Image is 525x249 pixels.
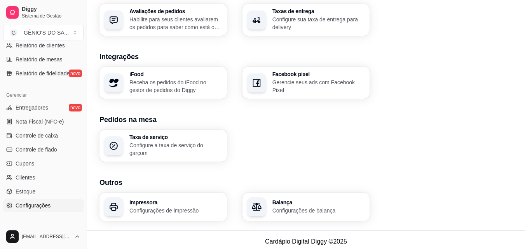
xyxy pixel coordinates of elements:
[3,221,84,233] div: Diggy
[16,132,58,139] span: Controle de caixa
[99,177,513,188] h3: Outros
[242,67,370,99] button: Facebook pixelGerencie seus ads com Facebook Pixel
[24,29,69,37] div: GÊNIO'S DO SA ...
[129,71,222,77] h3: iFood
[3,39,84,52] a: Relatório de clientes
[129,78,222,94] p: Receba os pedidos do iFood no gestor de pedidos do Diggy
[272,200,365,205] h3: Balança
[242,4,370,36] button: Taxas de entregaConfigure sua taxa de entrega para delivery
[3,143,84,156] a: Controle de fiado
[3,185,84,198] a: Estoque
[16,188,35,195] span: Estoque
[129,9,222,14] h3: Avaliações de pedidos
[16,118,64,125] span: Nota Fiscal (NFC-e)
[129,200,222,205] h3: Impressora
[3,53,84,66] a: Relatório de mesas
[129,134,222,140] h3: Taxa de serviço
[16,160,34,167] span: Cupons
[16,42,65,49] span: Relatório de clientes
[16,70,70,77] span: Relatório de fidelidade
[99,114,513,125] h3: Pedidos na mesa
[129,207,222,214] p: Configurações de impressão
[272,16,365,31] p: Configure sua taxa de entrega para delivery
[3,199,84,212] a: Configurações
[3,101,84,114] a: Entregadoresnovo
[22,13,80,19] span: Sistema de Gestão
[99,193,227,221] button: ImpressoraConfigurações de impressão
[99,51,513,62] h3: Integrações
[16,202,51,209] span: Configurações
[16,174,35,181] span: Clientes
[3,227,84,246] button: [EMAIL_ADDRESS][DOMAIN_NAME]
[272,9,365,14] h3: Taxas de entrega
[16,56,63,63] span: Relatório de mesas
[99,67,227,99] button: iFoodReceba os pedidos do iFood no gestor de pedidos do Diggy
[272,71,365,77] h3: Facebook pixel
[16,146,57,153] span: Controle de fiado
[3,157,84,170] a: Cupons
[272,207,365,214] p: Configurações de balança
[3,25,84,40] button: Select a team
[99,130,227,162] button: Taxa de serviçoConfigure a taxa de serviço do garçom
[3,129,84,142] a: Controle de caixa
[129,16,222,31] p: Habilite para seus clientes avaliarem os pedidos para saber como está o feedback da sua loja
[99,4,227,36] button: Avaliações de pedidosHabilite para seus clientes avaliarem os pedidos para saber como está o feed...
[22,6,80,13] span: Diggy
[3,115,84,128] a: Nota Fiscal (NFC-e)
[3,89,84,101] div: Gerenciar
[22,233,71,240] span: [EMAIL_ADDRESS][DOMAIN_NAME]
[3,171,84,184] a: Clientes
[10,29,17,37] span: G
[129,141,222,157] p: Configure a taxa de serviço do garçom
[3,3,84,22] a: DiggySistema de Gestão
[16,104,48,111] span: Entregadores
[272,78,365,94] p: Gerencie seus ads com Facebook Pixel
[3,67,84,80] a: Relatório de fidelidadenovo
[242,193,370,221] button: BalançaConfigurações de balança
